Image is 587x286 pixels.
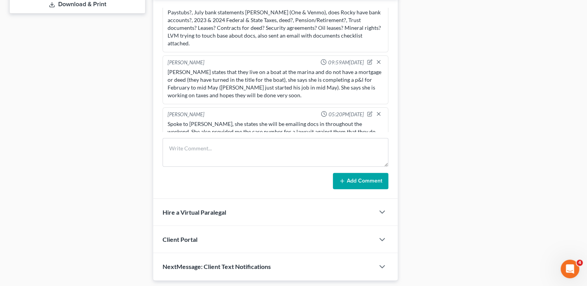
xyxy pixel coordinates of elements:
[577,260,583,266] span: 4
[329,111,364,118] span: 05:20PM[DATE]
[168,1,383,47] div: Lacking List of Creditors, Lawsuit?, Rocky Paystubs [DATE]- [DATE], [PERSON_NAME] Paystubs?, July...
[328,59,364,66] span: 09:59AM[DATE]
[168,59,204,67] div: [PERSON_NAME]
[333,173,388,189] button: Add Comment
[168,120,383,143] div: Spoke to [PERSON_NAME], she states she will be emailing docs in throughout the weekend. She also ...
[163,263,271,270] span: NextMessage: Client Text Notifications
[561,260,579,278] iframe: Intercom live chat
[163,236,197,243] span: Client Portal
[163,208,226,216] span: Hire a Virtual Paralegal
[168,111,204,119] div: [PERSON_NAME]
[168,68,383,99] div: [PERSON_NAME] states that they live on a boat at the marina and do not have a mortgage or deed (t...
